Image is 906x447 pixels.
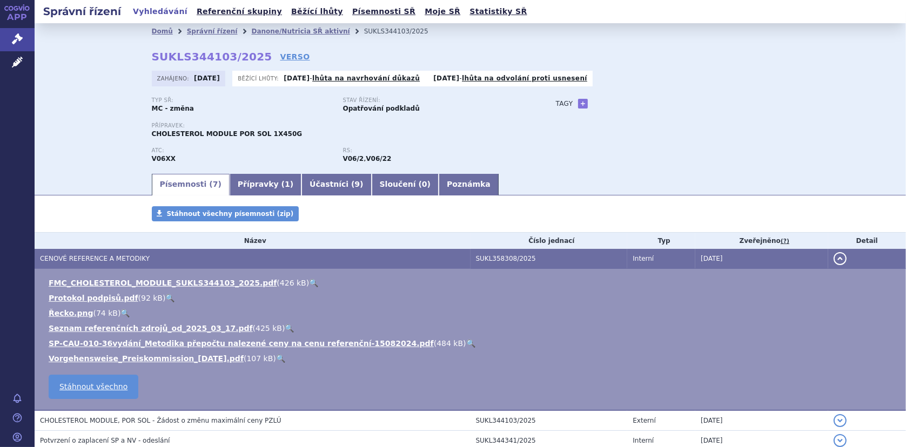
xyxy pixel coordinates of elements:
span: Externí [633,417,655,424]
span: 1 [285,180,290,188]
li: SUKLS344103/2025 [364,23,442,39]
a: 🔍 [276,354,285,363]
span: Interní [633,437,654,444]
a: FMC_CHOLESTEROL_MODULE_SUKLS344103_2025.pdf [49,279,277,287]
a: Správní řízení [187,28,238,35]
p: Přípravek: [152,123,534,129]
span: 426 kB [280,279,306,287]
span: Zahájeno: [157,74,191,83]
a: Protokol podpisů.pdf [49,294,138,302]
li: ( ) [49,353,895,364]
a: 🔍 [120,309,130,317]
a: + [578,99,588,109]
div: , [343,147,534,164]
li: ( ) [49,293,895,303]
strong: SUKLS344103/2025 [152,50,272,63]
span: Stáhnout všechny písemnosti (zip) [167,210,294,218]
li: ( ) [49,277,895,288]
span: 107 kB [247,354,273,363]
a: Stáhnout všechny písemnosti (zip) [152,206,299,221]
h2: Správní řízení [35,4,130,19]
a: SP-CAU-010-36vydání_Metodika přepočtu nalezené ceny na cenu referenční-15082024.pdf [49,339,434,348]
a: lhůta na odvolání proti usnesení [462,74,587,82]
abbr: (?) [781,238,789,245]
a: Vorgehensweise_Preiskommission_[DATE].pdf [49,354,244,363]
span: 484 kB [437,339,463,348]
th: Číslo jednací [471,233,628,249]
a: lhůta na navrhování důkazů [312,74,420,82]
a: Danone/Nutricia SŘ aktivní [251,28,350,35]
a: Stáhnout všechno [49,375,138,399]
a: Řecko.png [49,309,93,317]
h3: Tagy [556,97,573,110]
strong: Opatřování podkladů [343,105,420,112]
td: SUKL344103/2025 [471,410,628,431]
span: Interní [633,255,654,262]
a: Domů [152,28,173,35]
p: - [284,74,420,83]
a: Sloučení (0) [372,174,439,195]
button: detail [834,252,847,265]
li: ( ) [49,323,895,334]
span: Potvrzení o zaplacení SP a NV - odeslání [40,437,170,444]
p: - [433,74,587,83]
button: detail [834,414,847,427]
a: Písemnosti (7) [152,174,230,195]
span: CHOLESTEROL MODULE POR SOL 1X450G [152,130,303,138]
th: Typ [627,233,695,249]
a: Běžící lhůty [288,4,346,19]
a: VERSO [280,51,310,62]
a: Statistiky SŘ [466,4,530,19]
p: Typ SŘ: [152,97,332,104]
td: SUKL358308/2025 [471,249,628,269]
a: Přípravky (1) [230,174,301,195]
a: Referenční skupiny [193,4,285,19]
button: detail [834,434,847,447]
a: 🔍 [285,324,294,333]
td: [DATE] [695,249,828,269]
th: Detail [828,233,906,249]
a: 🔍 [165,294,175,302]
p: ATC: [152,147,332,154]
strong: [DATE] [433,74,459,82]
p: RS: [343,147,524,154]
span: CHOLESTEROL MODULE, POR SOL - Žádost o změnu maximální ceny PZLÚ [40,417,281,424]
strong: modula - tuky [343,155,364,162]
a: Vyhledávání [130,4,191,19]
a: Poznámka [439,174,499,195]
th: Zveřejněno [695,233,828,249]
span: Běžící lhůty: [238,74,281,83]
a: 🔍 [466,339,475,348]
strong: [DATE] [194,74,220,82]
a: Moje SŘ [421,4,464,19]
td: [DATE] [695,410,828,431]
th: Název [35,233,471,249]
span: 0 [422,180,427,188]
span: 9 [354,180,360,188]
strong: POTRAVINY PRO ZVLÁŠTNÍ LÉKAŘSKÉ ÚČELY (PZLÚ) (ČESKÁ ATC SKUPINA) [152,155,176,162]
p: Stav řízení: [343,97,524,104]
li: ( ) [49,338,895,349]
span: 92 kB [141,294,163,302]
a: Písemnosti SŘ [349,4,419,19]
span: 425 kB [256,324,282,333]
a: 🔍 [309,279,318,287]
span: CENOVÉ REFERENCE A METODIKY [40,255,150,262]
li: ( ) [49,308,895,319]
span: 74 kB [96,309,118,317]
a: Účastníci (9) [301,174,371,195]
span: 7 [213,180,218,188]
strong: cholesterol a sacharidy [366,155,391,162]
strong: [DATE] [284,74,310,82]
a: Seznam referenčních zdrojů_od_2025_03_17.pdf [49,324,253,333]
strong: MC - změna [152,105,194,112]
